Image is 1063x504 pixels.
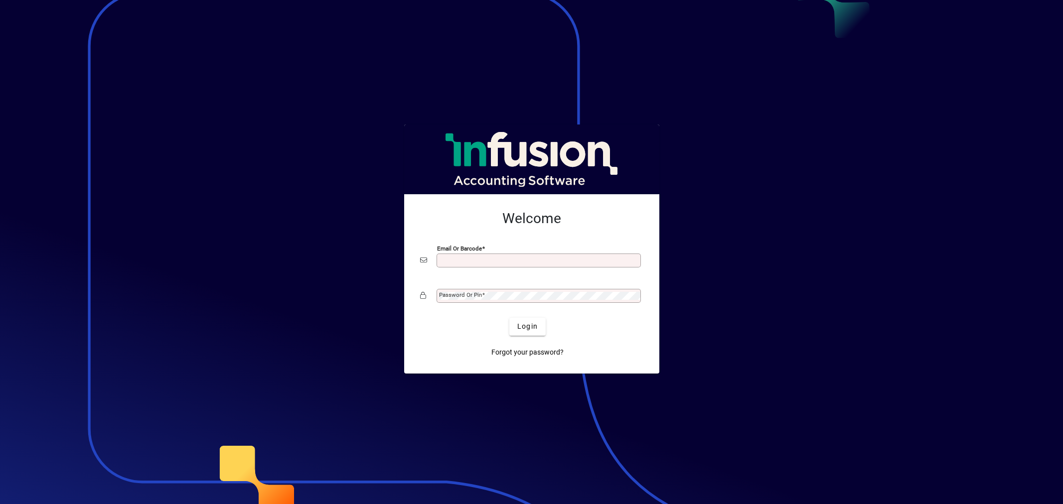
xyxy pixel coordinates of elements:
[439,291,482,298] mat-label: Password or Pin
[437,245,482,252] mat-label: Email or Barcode
[491,347,564,358] span: Forgot your password?
[509,318,546,336] button: Login
[517,321,538,332] span: Login
[420,210,643,227] h2: Welcome
[487,344,568,362] a: Forgot your password?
